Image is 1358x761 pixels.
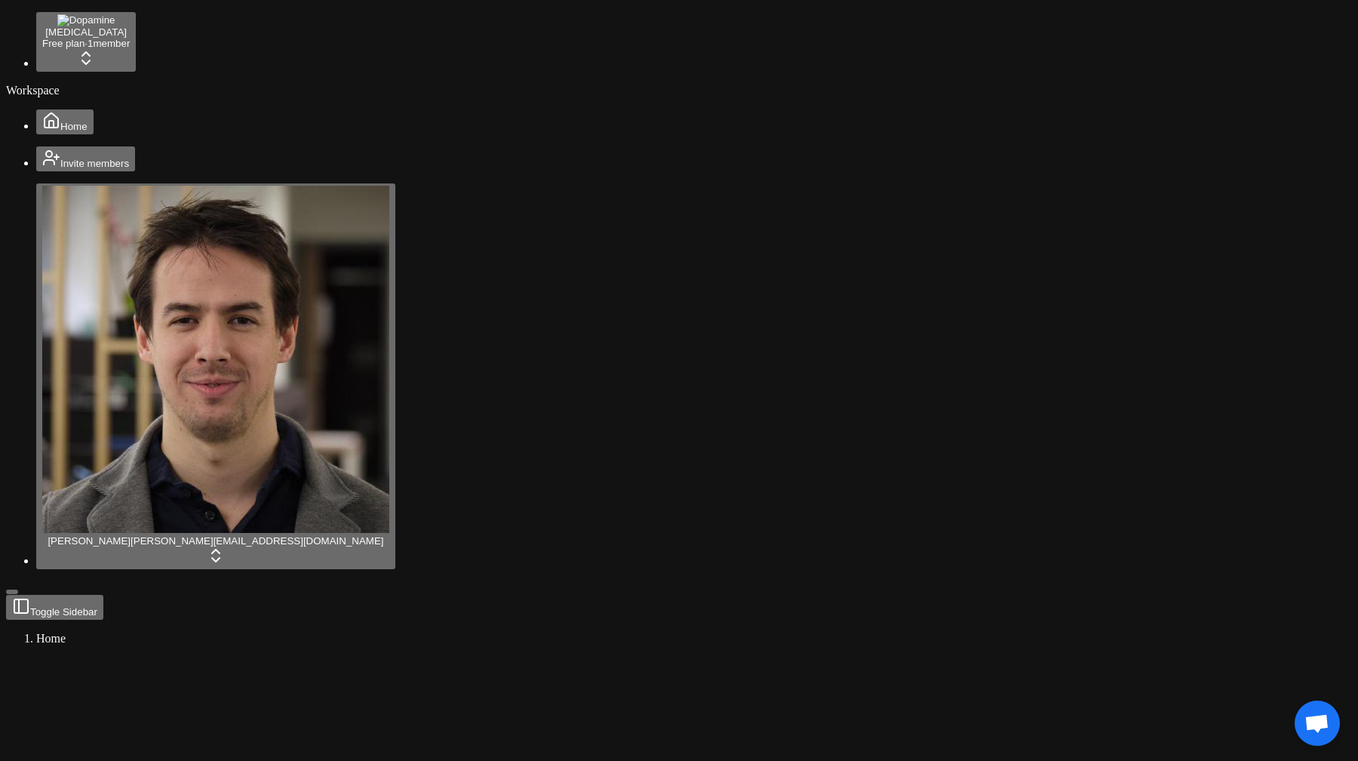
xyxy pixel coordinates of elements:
[30,606,97,618] span: Toggle Sidebar
[42,38,130,49] div: Free plan · 1 member
[60,158,129,169] span: Invite members
[36,156,135,169] a: Invite members
[1295,701,1340,746] div: Open chat
[57,14,115,26] img: Dopamine
[131,535,384,547] span: [PERSON_NAME][EMAIL_ADDRESS][DOMAIN_NAME]
[6,595,103,620] button: Toggle Sidebar
[36,109,94,134] button: Home
[6,632,1352,645] nav: breadcrumb
[36,12,136,72] button: Dopamine[MEDICAL_DATA]Free plan·1member
[36,146,135,171] button: Invite members
[48,535,131,547] span: [PERSON_NAME]
[36,632,66,645] span: Home
[42,186,389,533] img: Jonathan Beurel
[60,121,88,132] span: Home
[36,183,395,569] button: Jonathan Beurel[PERSON_NAME][PERSON_NAME][EMAIL_ADDRESS][DOMAIN_NAME]
[36,119,94,132] a: Home
[6,590,18,594] button: Toggle Sidebar
[6,84,1352,97] div: Workspace
[42,26,130,38] div: [MEDICAL_DATA]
